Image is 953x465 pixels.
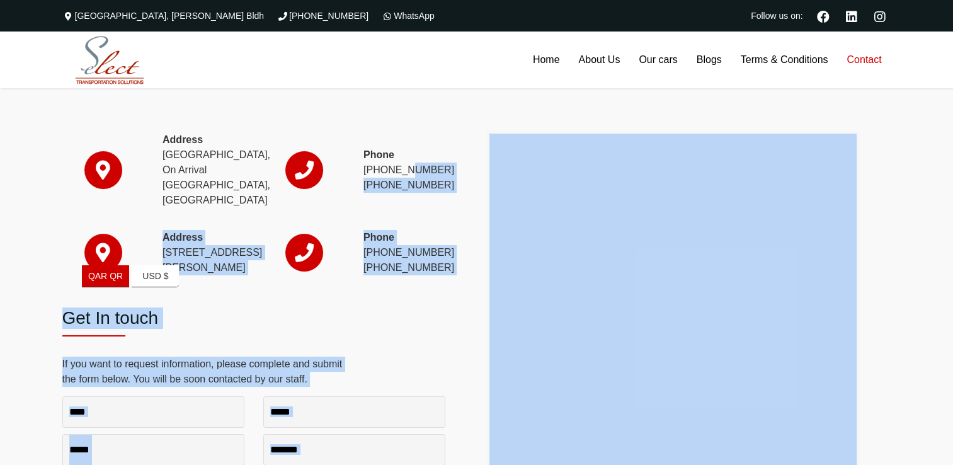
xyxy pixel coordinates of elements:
[687,32,731,88] a: Blogs
[363,149,394,160] strong: Phone
[363,232,394,243] strong: Phone
[132,265,179,287] a: USD $
[629,32,687,88] a: Our cars
[363,230,445,275] p: [PHONE_NUMBER] [PHONE_NUMBER]
[163,232,203,243] strong: Address
[569,32,629,88] a: About Us
[66,33,154,88] img: Select Rent a Car
[869,9,891,23] a: Instagram
[163,132,244,208] p: [GEOGRAPHIC_DATA], On Arrival [GEOGRAPHIC_DATA], [GEOGRAPHIC_DATA]
[381,11,435,21] a: WhatsApp
[523,32,569,88] a: Home
[62,357,445,387] p: If you want to request information, please complete and submit the form below. You will be soon c...
[82,265,129,287] a: QAR QR
[812,9,835,23] a: Facebook
[163,134,203,145] strong: Address
[841,9,863,23] a: Linkedin
[62,307,445,329] h2: Get In touch
[277,11,368,21] a: [PHONE_NUMBER]
[363,147,445,193] p: [PHONE_NUMBER] [PHONE_NUMBER]
[837,32,891,88] a: Contact
[163,230,244,275] p: [STREET_ADDRESS][PERSON_NAME]
[731,32,838,88] a: Terms & Conditions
